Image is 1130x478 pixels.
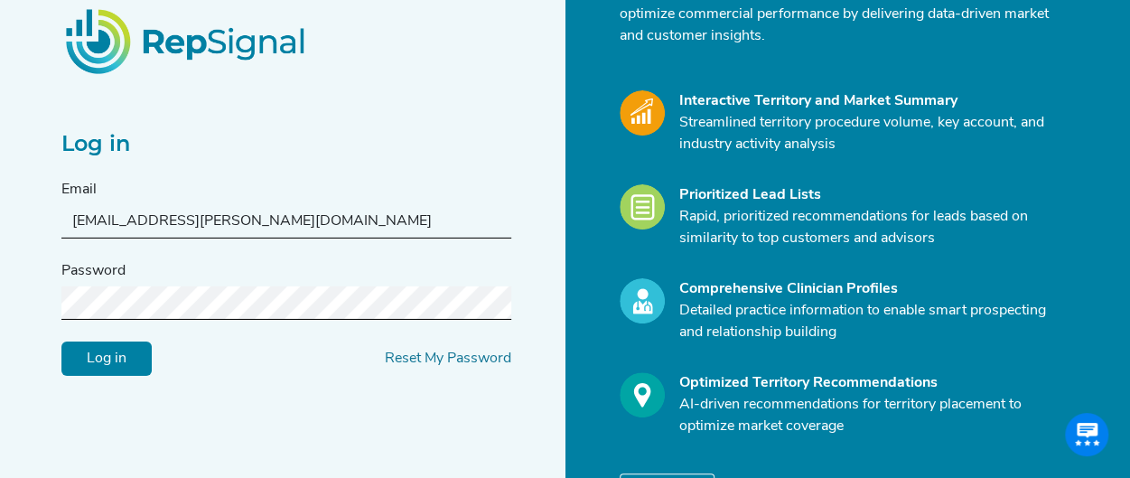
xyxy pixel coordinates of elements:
img: Optimize_Icon.261f85db.svg [620,372,665,417]
div: Comprehensive Clinician Profiles [679,278,1059,300]
p: Streamlined territory procedure volume, key account, and industry activity analysis [679,112,1059,155]
p: AI-driven recommendations for territory placement to optimize market coverage [679,394,1059,437]
p: Detailed practice information to enable smart prospecting and relationship building [679,300,1059,343]
img: Leads_Icon.28e8c528.svg [620,184,665,230]
a: Reset My Password [385,351,511,365]
div: Optimized Territory Recommendations [679,372,1059,394]
img: Profile_Icon.739e2aba.svg [620,278,665,323]
img: Market_Icon.a700a4ad.svg [620,90,665,136]
div: Prioritized Lead Lists [679,184,1059,206]
input: Log in [61,341,152,375]
label: Password [61,260,126,282]
p: Rapid, prioritized recommendations for leads based on similarity to top customers and advisors [679,206,1059,249]
h2: Log in [61,131,511,157]
label: Email [61,179,97,201]
div: Interactive Territory and Market Summary [679,90,1059,112]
